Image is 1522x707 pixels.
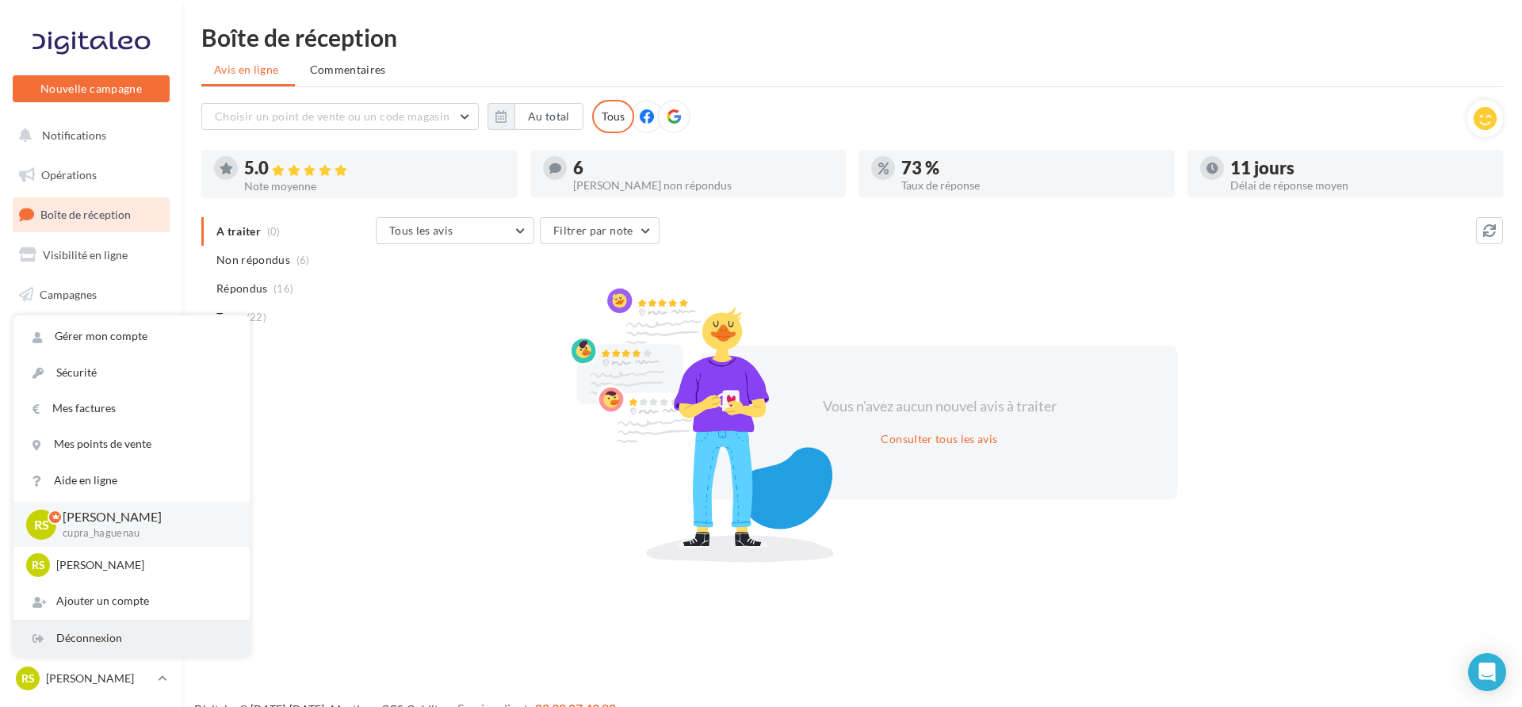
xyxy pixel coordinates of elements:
a: Contacts [10,317,173,350]
span: RS [34,515,49,533]
div: 6 [573,159,834,177]
a: Campagnes [10,278,173,311]
div: Ajouter un compte [13,583,250,619]
a: PLV et print personnalisable [10,435,173,482]
span: Choisir un point de vente ou un code magasin [215,109,449,123]
p: [PERSON_NAME] [56,557,231,573]
span: RS [21,671,35,686]
div: Note moyenne [244,181,505,192]
div: Open Intercom Messenger [1468,653,1506,691]
p: cupra_haguenau [63,526,224,541]
span: Commentaires [310,63,386,76]
button: Consulter tous les avis [874,430,1004,449]
span: Opérations [41,168,97,182]
span: (22) [247,311,266,323]
div: Boîte de réception [201,25,1503,49]
span: Campagnes [40,287,97,300]
a: Calendrier [10,396,173,430]
a: Visibilité en ligne [10,239,173,272]
span: Boîte de réception [40,208,131,221]
div: [PERSON_NAME] non répondus [573,180,834,191]
div: Déconnexion [13,621,250,656]
p: [PERSON_NAME] [63,508,224,526]
a: Médiathèque [10,357,173,390]
span: Tous les avis [389,224,453,237]
button: Notifications [10,119,166,152]
button: Nouvelle campagne [13,75,170,102]
a: Mes points de vente [13,426,250,462]
p: [PERSON_NAME] [46,671,151,686]
div: 5.0 [244,159,505,178]
a: Campagnes DataOnDemand [10,488,173,535]
div: 73 % [901,159,1162,177]
span: Non répondus [216,252,290,268]
span: Tous [216,309,240,325]
button: Au total [488,103,583,130]
div: Délai de réponse moyen [1230,180,1491,191]
button: Filtrer par note [540,217,660,244]
div: Tous [592,100,634,133]
div: Taux de réponse [901,180,1162,191]
span: Répondus [216,281,268,296]
a: Aide en ligne [13,463,250,499]
a: RS [PERSON_NAME] [13,663,170,694]
a: Gérer mon compte [13,319,250,354]
a: Mes factures [13,391,250,426]
span: (16) [273,282,293,295]
a: Boîte de réception [10,197,173,231]
span: Visibilité en ligne [43,248,128,262]
span: (6) [296,254,310,266]
a: Sécurité [13,355,250,391]
div: 11 jours [1230,159,1491,177]
div: Vous n'avez aucun nouvel avis à traiter [803,396,1076,417]
button: Choisir un point de vente ou un code magasin [201,103,479,130]
button: Au total [514,103,583,130]
a: Opérations [10,159,173,192]
span: Notifications [42,128,106,142]
button: Tous les avis [376,217,534,244]
span: RS [32,557,45,573]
